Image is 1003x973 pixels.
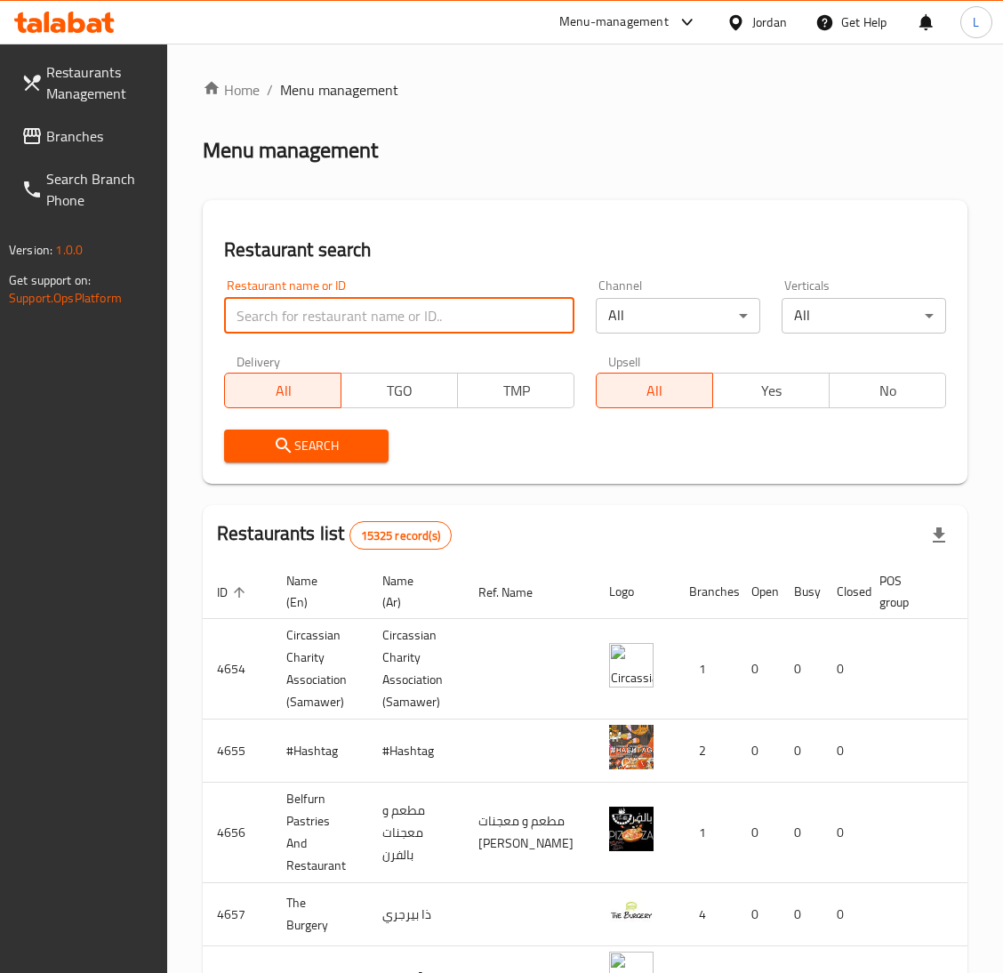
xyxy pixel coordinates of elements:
[9,286,122,310] a: Support.OpsPlatform
[224,298,574,334] input: Search for restaurant name or ID..
[349,378,451,404] span: TGO
[46,61,153,104] span: Restaurants Management
[382,570,443,613] span: Name (Ar)
[604,378,706,404] span: All
[203,79,260,101] a: Home
[203,136,378,165] h2: Menu management
[368,783,464,883] td: مطعم و معجنات بالفرن
[973,12,979,32] span: L
[217,582,251,603] span: ID
[9,238,52,261] span: Version:
[609,807,654,851] img: Belfurn Pastries And Restaurant
[737,619,780,720] td: 0
[595,565,675,619] th: Logo
[780,883,822,946] td: 0
[752,12,787,32] div: Jordan
[737,720,780,783] td: 0
[918,514,960,557] div: Export file
[675,783,737,883] td: 1
[7,115,167,157] a: Branches
[609,725,654,769] img: #Hashtag
[608,355,641,367] label: Upsell
[737,783,780,883] td: 0
[224,373,341,408] button: All
[596,373,713,408] button: All
[368,883,464,946] td: ذا بيرجري
[368,720,464,783] td: #Hashtag
[675,565,737,619] th: Branches
[822,565,865,619] th: Closed
[457,373,574,408] button: TMP
[464,783,595,883] td: مطعم و معجنات [PERSON_NAME]
[55,238,83,261] span: 1.0.0
[822,883,865,946] td: 0
[822,619,865,720] td: 0
[350,527,451,544] span: 15325 record(s)
[675,720,737,783] td: 2
[217,520,452,550] h2: Restaurants list
[780,619,822,720] td: 0
[203,783,272,883] td: 4656
[341,373,458,408] button: TGO
[272,619,368,720] td: ​Circassian ​Charity ​Association​ (Samawer)
[232,378,334,404] span: All
[7,51,167,115] a: Restaurants Management
[822,720,865,783] td: 0
[272,883,368,946] td: The Burgery
[609,889,654,933] img: The Burgery
[609,643,654,688] img: ​Circassian ​Charity ​Association​ (Samawer)
[9,269,91,292] span: Get support on:
[237,355,281,367] label: Delivery
[349,521,452,550] div: Total records count
[272,720,368,783] td: #Hashtag
[737,883,780,946] td: 0
[720,378,822,404] span: Yes
[368,619,464,720] td: ​Circassian ​Charity ​Association​ (Samawer)
[559,12,669,33] div: Menu-management
[224,430,389,462] button: Search
[780,783,822,883] td: 0
[46,125,153,147] span: Branches
[203,619,272,720] td: 4654
[675,883,737,946] td: 4
[782,298,946,334] div: All
[7,157,167,221] a: Search Branch Phone
[203,79,967,101] nav: breadcrumb
[280,79,398,101] span: Menu management
[837,378,939,404] span: No
[822,783,865,883] td: 0
[238,435,374,457] span: Search
[224,237,946,263] h2: Restaurant search
[267,79,273,101] li: /
[780,565,822,619] th: Busy
[596,298,760,334] div: All
[46,168,153,211] span: Search Branch Phone
[712,373,830,408] button: Yes
[465,378,567,404] span: TMP
[780,720,822,783] td: 0
[879,570,932,613] span: POS group
[203,883,272,946] td: 4657
[272,783,368,883] td: Belfurn Pastries And Restaurant
[829,373,946,408] button: No
[675,619,737,720] td: 1
[478,582,556,603] span: Ref. Name
[737,565,780,619] th: Open
[286,570,347,613] span: Name (En)
[203,720,272,783] td: 4655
